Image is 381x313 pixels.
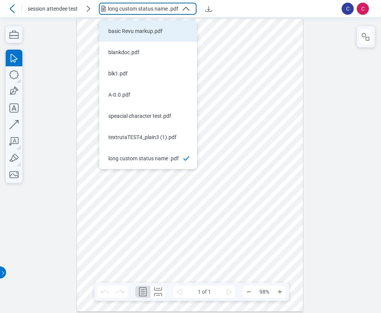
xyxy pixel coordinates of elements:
div: A-0.0.pdf [108,91,179,99]
span: C [342,3,354,15]
div: speacial character test.pdf [108,112,179,120]
ul: Menu [99,20,197,169]
button: Single Page Layout [135,286,150,298]
div: basic Revu markup.pdf [108,27,179,35]
span: 98% [255,286,274,298]
div: blk1.pdf [108,70,179,77]
div: textrutaTEST4_plain3 (1).pdf [108,133,179,141]
button: Zoom In [274,286,286,298]
div: blankdoc.pdf [108,49,179,56]
button: Download [203,3,215,15]
span: C [357,3,369,15]
button: Continuous Page Layout [150,286,166,298]
button: Undo [97,286,112,298]
div: long custom status name .pdf [108,155,179,162]
button: Zoom Out [243,286,255,298]
span: session attendee test [28,5,78,13]
span: 1 of 1 [185,286,223,298]
button: Redo [112,286,128,298]
button: long custom status name .pdf [99,3,197,15]
div: long custom status name .pdf [108,5,178,13]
